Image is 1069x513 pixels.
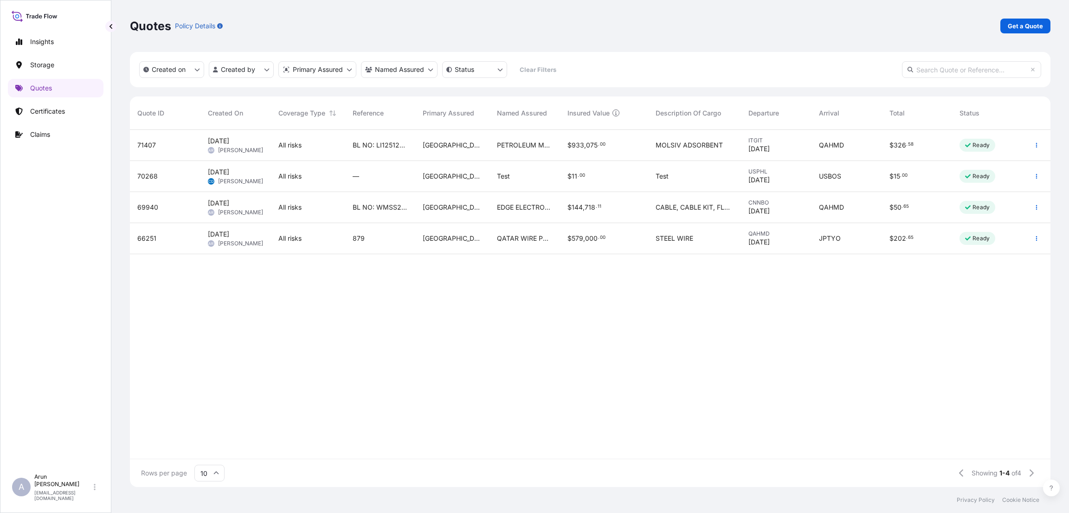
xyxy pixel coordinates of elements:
a: Cookie Notice [1002,496,1039,504]
span: . [578,174,579,177]
span: EDGE ELECTRONICS TRADING LLC [497,203,553,212]
span: 000 [585,235,598,242]
span: USPHL [748,168,804,175]
button: createdBy Filter options [209,61,274,78]
span: Description Of Cargo [656,109,721,118]
span: $ [567,204,572,211]
span: Showing [972,468,998,478]
span: Quote ID [137,109,164,118]
span: [PERSON_NAME] [218,209,263,216]
span: Test [497,172,510,181]
span: 00 [902,174,908,177]
p: Clear Filters [520,65,556,74]
p: Ready [972,235,990,242]
span: 11 [572,173,577,180]
button: cargoOwner Filter options [361,61,438,78]
span: $ [889,235,894,242]
span: All risks [278,141,302,150]
span: 71407 [137,141,156,150]
p: Claims [30,130,50,139]
span: [DATE] [208,136,229,146]
span: $ [889,173,894,180]
span: ITGIT [748,137,804,144]
p: [EMAIL_ADDRESS][DOMAIN_NAME] [34,490,92,501]
span: 50 [894,204,902,211]
span: 718 [585,204,595,211]
p: Named Assured [375,65,424,74]
span: . [596,205,597,208]
span: [GEOGRAPHIC_DATA] [423,203,482,212]
span: 65 [903,205,909,208]
span: Departure [748,109,779,118]
span: 69940 [137,203,158,212]
a: Insights [8,32,103,51]
span: 66251 [137,234,156,243]
p: Arun [PERSON_NAME] [34,473,92,488]
span: Named Assured [497,109,547,118]
span: . [900,174,902,177]
span: All risks [278,234,302,243]
span: AR [208,239,213,248]
span: . [598,143,599,146]
a: Quotes [8,79,103,97]
span: QAHMD [819,203,844,212]
span: 202 [894,235,906,242]
span: $ [567,142,572,148]
button: certificateStatus Filter options [442,61,507,78]
span: 879 [353,234,365,243]
span: 326 [894,142,906,148]
span: Arrival [819,109,839,118]
span: QATAR WIRE PRODUCTS CO LLC [497,234,553,243]
span: BL NO: LI1251264600 [353,141,408,150]
span: AR [208,146,213,155]
a: Privacy Policy [957,496,995,504]
span: 00 [580,174,585,177]
a: Claims [8,125,103,144]
p: Status [455,65,474,74]
span: 1-4 [999,468,1010,478]
span: [DATE] [748,175,770,185]
span: Created On [208,109,243,118]
span: 00 [600,236,605,239]
span: [PERSON_NAME] [218,240,263,247]
a: Storage [8,56,103,74]
span: [DATE] [748,206,770,216]
p: Certificates [30,107,65,116]
span: Total [889,109,905,118]
span: . [902,205,903,208]
span: . [906,143,908,146]
p: Created on [152,65,186,74]
span: STEEL WIRE [656,234,693,243]
span: A [19,482,24,492]
p: Ready [972,204,990,211]
p: Policy Details [175,21,215,31]
a: Certificates [8,102,103,121]
span: [DATE] [208,230,229,239]
span: USBOS [819,172,841,181]
span: , [583,235,585,242]
span: 11 [598,205,601,208]
span: . [906,236,908,239]
span: [DATE] [748,144,770,154]
span: $ [889,204,894,211]
p: Quotes [130,19,171,33]
span: of 4 [1011,468,1021,478]
span: CD [208,177,214,186]
p: Quotes [30,83,52,93]
span: 144 [572,204,583,211]
span: [DATE] [748,237,770,247]
p: Get a Quote [1008,21,1043,31]
p: Created by [221,65,255,74]
p: Primary Assured [293,65,343,74]
span: CNNBO [748,199,804,206]
span: 00 [600,143,605,146]
span: JPTYO [819,234,841,243]
span: AR [208,208,213,217]
span: Test [656,172,669,181]
span: Reference [353,109,384,118]
span: [DATE] [208,199,229,208]
span: $ [889,142,894,148]
p: Ready [972,173,990,180]
span: $ [567,235,572,242]
span: [PERSON_NAME] [218,178,263,185]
